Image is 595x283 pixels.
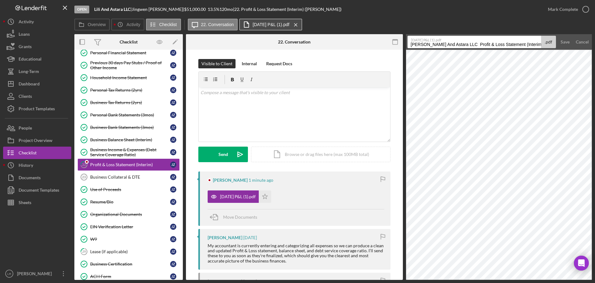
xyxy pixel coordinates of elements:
div: People [19,122,32,136]
div: [PERSON_NAME] [213,178,248,183]
div: J Z [170,236,176,242]
a: Business Income & Expenses (Debt Service Coverage Ratio)JZ [77,146,180,158]
div: J Z [170,87,176,93]
button: LR[PERSON_NAME] [3,267,71,280]
div: Organizational Documents [90,212,170,217]
div: J Z [170,124,176,130]
div: J Z [170,112,176,118]
a: Business Bank Statements (3mos)JZ [77,121,180,134]
button: Activity [3,16,71,28]
button: Sheets [3,196,71,209]
tspan: 23 [82,175,86,179]
div: Documents [19,171,41,185]
button: Visible to Client [198,59,236,68]
div: Personal Tax Returns (2yrs) [90,88,170,93]
button: Documents [3,171,71,184]
button: 22. Conversation [188,19,238,30]
div: Business Collateral & DTE [90,175,170,180]
div: Send [218,147,228,162]
a: Personal Tax Returns (2yrs)JZ [77,84,180,96]
a: EIN Verification LetterJZ [77,221,180,233]
div: J Z [170,99,176,106]
button: Document Templates [3,184,71,196]
button: [DATE] P&L (1).pdf [239,19,302,30]
div: ACH Form [90,274,170,279]
div: Mark Complete [548,3,578,16]
button: Educational [3,53,71,65]
div: Activity [19,16,34,30]
div: Business Income & Expenses (Debt Service Coverage Ratio) [90,147,170,157]
div: | 22. Profit & Loss Statement (Interim) ([PERSON_NAME]) [233,7,342,12]
button: Send [198,147,248,162]
a: Organizational DocumentsJZ [77,208,180,221]
a: Resume/BioJZ [77,196,180,208]
a: 22Profit & Loss Statement (Interim)JZ [77,158,180,171]
button: [DATE] P&L (1).pdf [208,190,271,203]
button: Product Templates [3,103,71,115]
div: Lease (if applicable) [90,249,170,254]
a: Household Income StatementJZ [77,71,180,84]
button: Checklist [3,147,71,159]
time: 2025-08-10 02:10 [243,235,257,240]
div: J Z [170,186,176,193]
label: Checklist [159,22,177,27]
div: J Z [170,211,176,217]
button: Dashboard [3,78,71,90]
a: 23Business Collateral & DTEJZ [77,171,180,183]
div: Business Certification [90,262,170,267]
div: Personal Financial Statement [90,50,170,55]
tspan: 29 [82,249,86,253]
div: Loans [19,28,30,42]
div: Sheets [19,196,31,210]
div: $51,000.00 [184,7,208,12]
div: J Z [170,261,176,267]
div: W9 [90,237,170,242]
button: Loans [3,28,71,40]
a: Project Overview [3,134,71,147]
div: J Z [170,50,176,56]
div: Use of Proceeds [90,187,170,192]
div: J Z [170,162,176,168]
div: 13.5 % [208,7,219,12]
a: Business Tax Returns (2yrs)JZ [77,96,180,109]
a: Previous 30 days Pay Stubs / Proof of Other IncomeJZ [77,59,180,71]
b: Lili And Astara LLC [94,7,130,12]
div: J Z [170,249,176,255]
div: History [19,159,33,173]
div: Business Tax Returns (2yrs) [90,100,170,105]
button: History [3,159,71,171]
label: Activity [126,22,140,27]
button: Clients [3,90,71,103]
div: J Z [170,273,176,280]
div: Document Templates [19,184,59,198]
div: J Z [170,137,176,143]
div: Profit & Loss Statement (Interim) [90,162,170,167]
div: Resume/Bio [90,199,170,204]
div: Checklist [19,147,37,161]
label: 22. Conversation [201,22,234,27]
div: J Z [170,174,176,180]
button: Move Documents [208,209,263,225]
div: Grants [19,40,32,54]
div: Open [74,6,89,13]
button: Overview [74,19,110,30]
div: Product Templates [19,103,55,116]
div: J Z [170,199,176,205]
text: LR [7,272,11,276]
div: Jingwen [PERSON_NAME] | [132,7,184,12]
div: Personal Bank Statements (3mos) [90,112,170,117]
a: Business Balance Sheet (Interim)JZ [77,134,180,146]
div: Clients [19,90,32,104]
label: Overview [88,22,106,27]
div: Internal [242,59,257,68]
tspan: 22 [82,162,86,167]
div: Checklist [120,39,138,44]
a: 29Lease (if applicable)JZ [77,245,180,258]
